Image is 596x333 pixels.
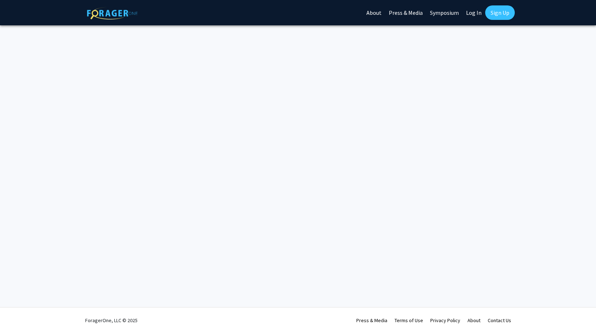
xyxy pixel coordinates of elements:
[467,317,480,324] a: About
[356,317,387,324] a: Press & Media
[395,317,423,324] a: Terms of Use
[87,7,138,20] img: ForagerOne Logo
[485,5,515,20] a: Sign Up
[430,317,460,324] a: Privacy Policy
[85,308,138,333] div: ForagerOne, LLC © 2025
[488,317,511,324] a: Contact Us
